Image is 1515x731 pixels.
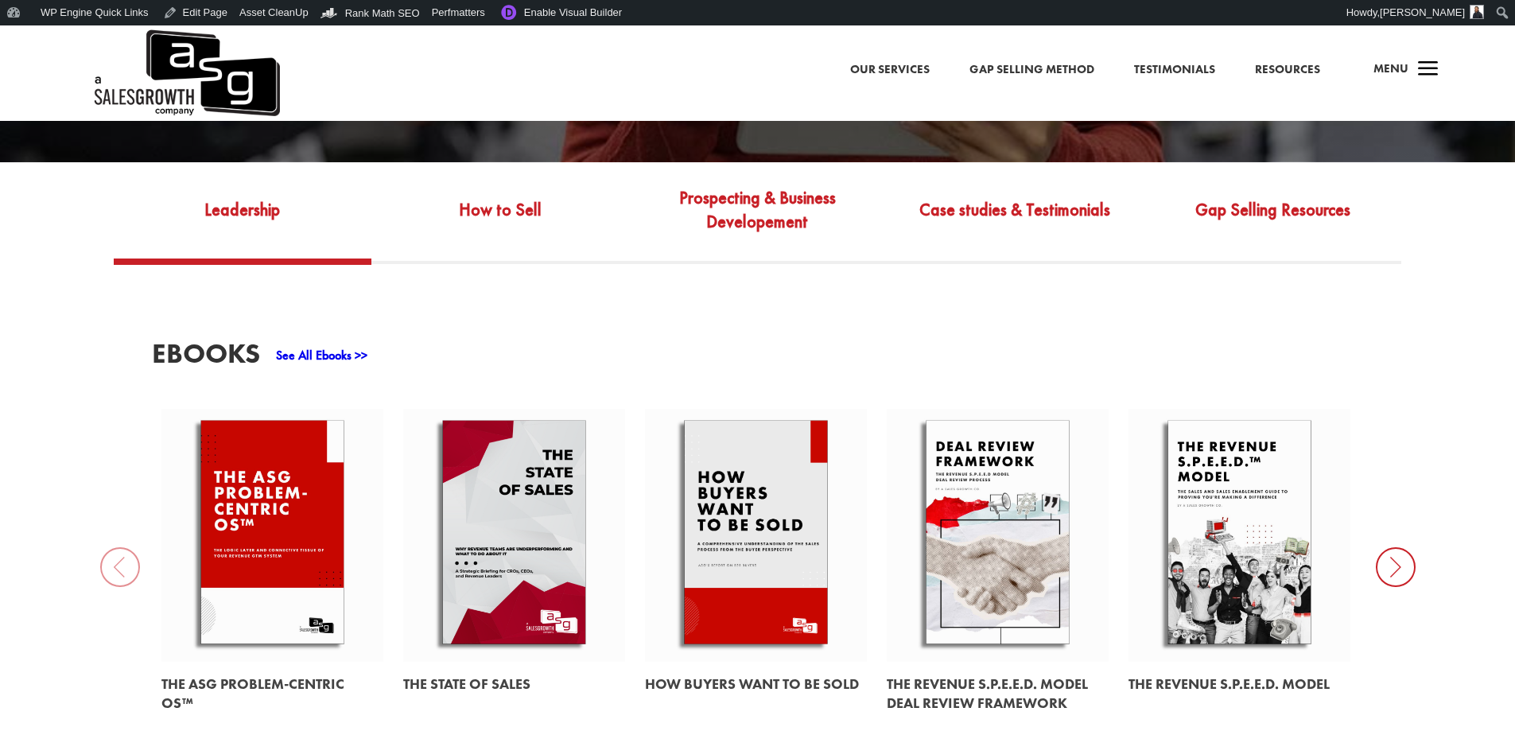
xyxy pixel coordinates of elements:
[1144,184,1401,259] a: Gap Selling Resources
[176,102,268,112] div: Keywords by Traffic
[152,340,260,375] h3: EBooks
[45,25,78,38] div: v 4.0.25
[629,184,887,259] a: Prospecting & Business Developement
[276,347,367,364] a: See All Ebooks >>
[91,25,280,121] img: ASG Co. Logo
[969,60,1094,80] a: Gap Selling Method
[1134,60,1215,80] a: Testimonials
[886,184,1144,259] a: Case studies & Testimonials
[114,184,371,259] a: Leadership
[43,100,56,113] img: tab_domain_overview_orange.svg
[1380,6,1465,18] span: [PERSON_NAME]
[91,25,280,121] a: A Sales Growth Company Logo
[1412,54,1444,86] span: a
[158,100,171,113] img: tab_keywords_by_traffic_grey.svg
[345,7,420,19] span: Rank Math SEO
[371,184,629,259] a: How to Sell
[1255,60,1320,80] a: Resources
[25,25,38,38] img: logo_orange.svg
[41,41,175,54] div: Domain: [DOMAIN_NAME]
[25,41,38,54] img: website_grey.svg
[60,102,142,112] div: Domain Overview
[1373,60,1408,76] span: Menu
[850,60,930,80] a: Our Services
